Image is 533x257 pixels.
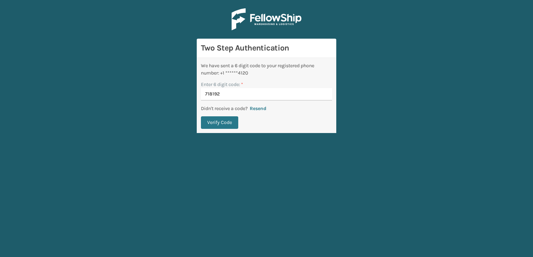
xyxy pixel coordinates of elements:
p: Didn't receive a code? [201,105,248,112]
label: Enter 6 digit code: [201,81,243,88]
button: Resend [248,106,269,112]
img: Logo [232,8,301,30]
div: We have sent a 6 digit code to your registered phone number: +1 ******4120 [201,62,332,77]
h3: Two Step Authentication [201,43,332,53]
button: Verify Code [201,116,238,129]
